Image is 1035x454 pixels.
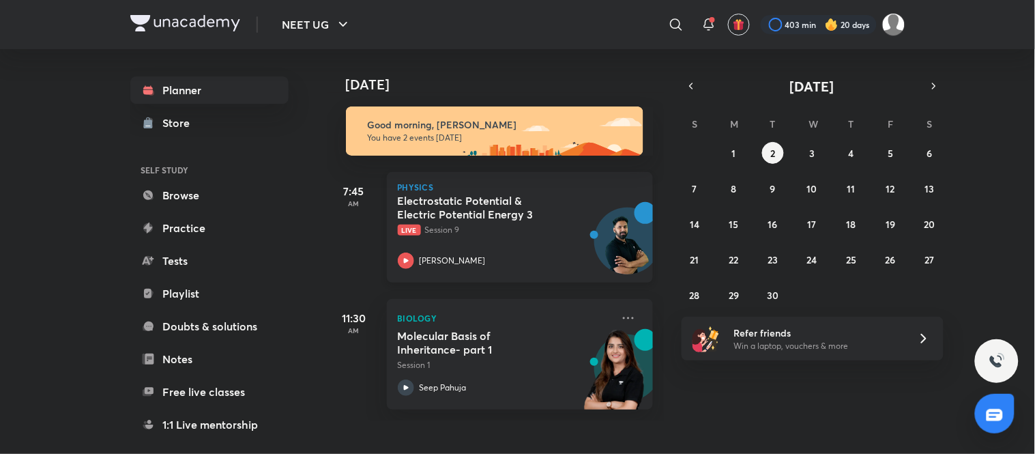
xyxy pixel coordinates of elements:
[841,178,862,199] button: September 11, 2025
[733,340,901,352] p: Win a laptop, vouchers & more
[130,109,289,137] a: Store
[701,76,924,96] button: [DATE]
[825,18,839,31] img: streak
[130,158,289,182] h6: SELF STUDY
[801,249,823,270] button: September 24, 2025
[684,249,705,270] button: September 21, 2025
[130,182,289,209] a: Browse
[801,178,823,199] button: September 10, 2025
[762,213,784,235] button: September 16, 2025
[886,253,896,266] abbr: September 26, 2025
[762,249,784,270] button: September 23, 2025
[849,117,854,130] abbr: Thursday
[728,14,750,36] button: avatar
[927,117,933,130] abbr: Saturday
[919,249,941,270] button: September 27, 2025
[729,289,739,302] abbr: September 29, 2025
[130,345,289,373] a: Notes
[130,378,289,406] a: Free live classes
[729,218,739,231] abbr: September 15, 2025
[327,310,381,326] h5: 11:30
[770,117,776,130] abbr: Tuesday
[130,411,289,438] a: 1:1 Live mentorship
[808,117,818,130] abbr: Wednesday
[989,353,1005,369] img: ttu
[768,253,778,266] abbr: September 23, 2025
[927,147,933,160] abbr: September 6, 2025
[420,382,467,394] p: Seep Pahuja
[327,326,381,335] p: AM
[692,117,697,130] abbr: Sunday
[732,147,736,160] abbr: September 1, 2025
[130,247,289,274] a: Tests
[768,289,779,302] abbr: September 30, 2025
[733,18,745,31] img: avatar
[346,76,667,93] h4: [DATE]
[770,182,776,195] abbr: September 9, 2025
[690,218,699,231] abbr: September 14, 2025
[420,255,486,267] p: [PERSON_NAME]
[808,218,817,231] abbr: September 17, 2025
[790,77,834,96] span: [DATE]
[801,213,823,235] button: September 17, 2025
[846,253,856,266] abbr: September 25, 2025
[886,182,895,195] abbr: September 12, 2025
[130,214,289,242] a: Practice
[368,132,631,143] p: You have 2 events [DATE]
[888,117,893,130] abbr: Friday
[882,13,905,36] img: Amisha Rani
[398,310,612,326] p: Biology
[762,142,784,164] button: September 2, 2025
[578,329,653,423] img: unacademy
[768,218,778,231] abbr: September 16, 2025
[886,218,895,231] abbr: September 19, 2025
[809,147,815,160] abbr: September 3, 2025
[925,182,935,195] abbr: September 13, 2025
[684,213,705,235] button: September 14, 2025
[723,142,745,164] button: September 1, 2025
[731,117,739,130] abbr: Monday
[841,249,862,270] button: September 25, 2025
[327,199,381,208] p: AM
[690,253,699,266] abbr: September 21, 2025
[690,289,700,302] abbr: September 28, 2025
[723,249,745,270] button: September 22, 2025
[879,213,901,235] button: September 19, 2025
[847,182,856,195] abbr: September 11, 2025
[729,253,739,266] abbr: September 22, 2025
[163,115,199,131] div: Store
[327,183,381,199] h5: 7:45
[801,142,823,164] button: September 3, 2025
[879,142,901,164] button: September 5, 2025
[684,284,705,306] button: September 28, 2025
[731,182,737,195] abbr: September 8, 2025
[398,224,612,236] p: Session 9
[398,183,642,191] p: Physics
[130,15,240,31] img: Company Logo
[595,215,660,281] img: Avatar
[879,249,901,270] button: September 26, 2025
[398,359,612,371] p: Session 1
[841,142,862,164] button: September 4, 2025
[346,107,643,156] img: morning
[130,313,289,340] a: Doubts & solutions
[925,253,935,266] abbr: September 27, 2025
[888,147,893,160] abbr: September 5, 2025
[919,213,941,235] button: September 20, 2025
[723,284,745,306] button: September 29, 2025
[733,326,901,340] h6: Refer friends
[398,194,568,221] h5: Electrostatic Potential & Electric Potential Energy 3
[807,253,817,266] abbr: September 24, 2025
[847,218,856,231] abbr: September 18, 2025
[924,218,935,231] abbr: September 20, 2025
[684,178,705,199] button: September 7, 2025
[807,182,817,195] abbr: September 10, 2025
[849,147,854,160] abbr: September 4, 2025
[274,11,360,38] button: NEET UG
[398,225,421,236] span: Live
[693,325,720,352] img: referral
[693,182,697,195] abbr: September 7, 2025
[130,280,289,307] a: Playlist
[919,178,941,199] button: September 13, 2025
[841,213,862,235] button: September 18, 2025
